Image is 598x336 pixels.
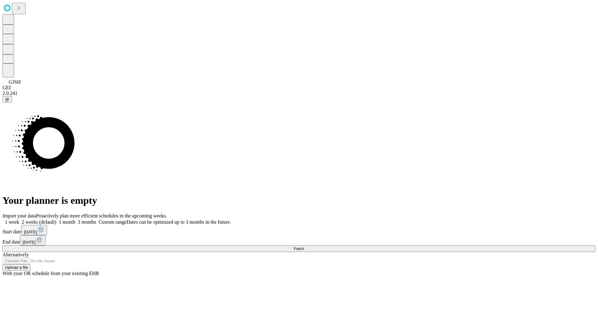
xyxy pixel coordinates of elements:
span: Alternatively [2,252,29,257]
span: Fetch [294,246,304,251]
span: Import your data [2,213,36,218]
span: [DATE] [24,230,37,234]
span: @ [5,97,9,102]
h1: Your planner is empty [2,195,596,206]
span: Proactively plan more efficient schedules in the upcoming weeks. [36,213,167,218]
span: 3 months [78,219,96,225]
span: With your OR schedule from your existing EHR [2,271,99,276]
button: [DATE] [20,235,45,245]
button: @ [2,96,12,103]
button: Upload a file [2,264,31,271]
span: Dates can be optimized up to 3 months in the future. [126,219,231,225]
span: 2 weeks (default) [22,219,56,225]
button: [DATE] [21,225,47,235]
button: Fetch [2,245,596,252]
span: GJSH [9,79,21,85]
span: [DATE] [22,240,36,245]
span: 1 month [59,219,75,225]
div: End date [2,235,596,245]
span: 1 week [5,219,19,225]
div: Start date [2,225,596,235]
div: 2.0.241 [2,91,596,96]
span: Custom range [99,219,126,225]
div: GEI [2,85,596,91]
